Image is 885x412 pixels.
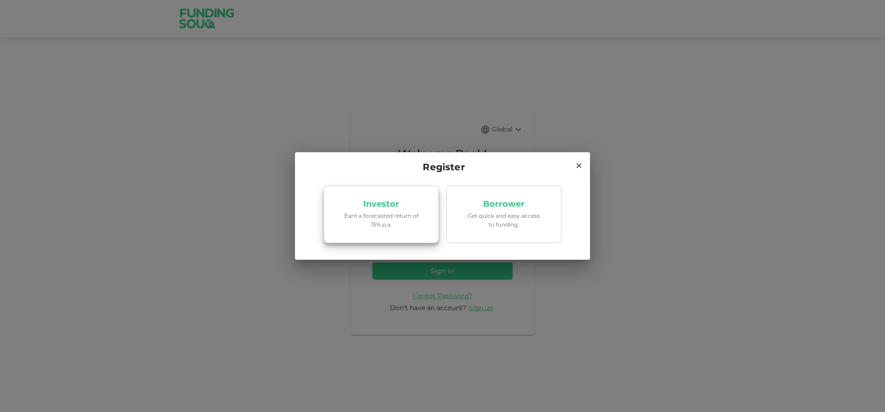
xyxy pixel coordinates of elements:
a: InvestorEarn a forecasted return of 15% p.a. [324,185,439,244]
a: BorrowerGet quick and easy access to funding. [446,185,561,244]
p: Earn a forecasted return of 15% p.a. [342,211,420,229]
p: Get quick and easy access to funding. [465,211,543,229]
p: Investor [363,200,399,209]
p: Borrower [483,200,525,209]
span: Register [420,160,465,174]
